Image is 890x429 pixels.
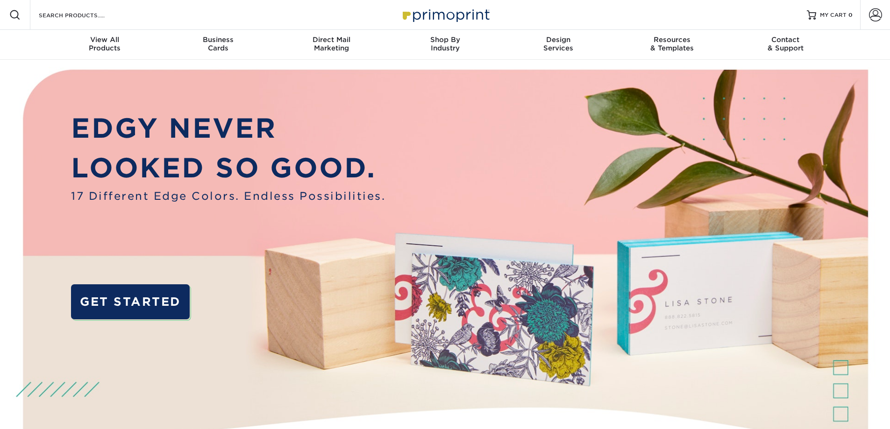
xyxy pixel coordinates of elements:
[820,11,847,19] span: MY CART
[38,9,129,21] input: SEARCH PRODUCTS.....
[71,148,385,188] p: LOOKED SO GOOD.
[275,30,388,60] a: Direct MailMarketing
[502,35,615,52] div: Services
[848,12,853,18] span: 0
[48,35,162,44] span: View All
[388,30,502,60] a: Shop ByIndustry
[48,30,162,60] a: View AllProducts
[729,35,842,52] div: & Support
[161,35,275,44] span: Business
[161,35,275,52] div: Cards
[615,30,729,60] a: Resources& Templates
[729,35,842,44] span: Contact
[615,35,729,52] div: & Templates
[502,30,615,60] a: DesignServices
[71,188,385,204] span: 17 Different Edge Colors. Endless Possibilities.
[275,35,388,44] span: Direct Mail
[729,30,842,60] a: Contact& Support
[615,35,729,44] span: Resources
[275,35,388,52] div: Marketing
[71,108,385,148] p: EDGY NEVER
[388,35,502,52] div: Industry
[161,30,275,60] a: BusinessCards
[388,35,502,44] span: Shop By
[71,284,189,319] a: GET STARTED
[48,35,162,52] div: Products
[399,5,492,25] img: Primoprint
[502,35,615,44] span: Design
